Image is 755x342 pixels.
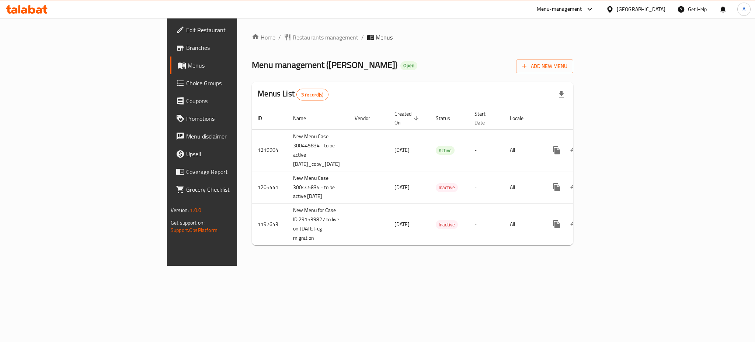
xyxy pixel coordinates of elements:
[186,96,287,105] span: Coupons
[296,89,328,100] div: Total records count
[436,220,458,229] span: Inactive
[170,21,293,39] a: Edit Restaurant
[287,171,349,204] td: New Menu Case 300445834 - to be active [DATE]
[542,107,624,130] th: Actions
[186,79,287,88] span: Choice Groups
[186,167,287,176] span: Coverage Report
[469,204,504,245] td: -
[516,59,573,73] button: Add New Menu
[252,107,624,246] table: enhanced table
[186,150,287,158] span: Upsell
[400,62,417,69] span: Open
[742,5,745,13] span: A
[293,114,316,123] span: Name
[171,225,218,235] a: Support.OpsPlatform
[186,185,287,194] span: Grocery Checklist
[284,33,358,42] a: Restaurants management
[170,181,293,198] a: Grocery Checklist
[186,43,287,52] span: Branches
[171,218,205,228] span: Get support on:
[170,110,293,127] a: Promotions
[566,215,583,233] button: Change Status
[170,145,293,163] a: Upsell
[394,109,421,127] span: Created On
[469,171,504,204] td: -
[617,5,665,13] div: [GEOGRAPHIC_DATA]
[504,171,542,204] td: All
[548,215,566,233] button: more
[170,57,293,74] a: Menus
[186,25,287,34] span: Edit Restaurant
[252,33,573,42] nav: breadcrumb
[394,219,410,229] span: [DATE]
[474,109,495,127] span: Start Date
[436,183,458,192] span: Inactive
[436,183,458,192] div: Inactive
[190,205,201,215] span: 1.0.0
[258,114,272,123] span: ID
[469,129,504,171] td: -
[400,61,417,70] div: Open
[186,114,287,123] span: Promotions
[553,86,570,103] div: Export file
[361,33,364,42] li: /
[436,114,460,123] span: Status
[504,129,542,171] td: All
[170,74,293,92] a: Choice Groups
[170,163,293,181] a: Coverage Report
[548,141,566,159] button: more
[297,91,328,98] span: 3 record(s)
[188,61,287,70] span: Menus
[436,146,455,155] span: Active
[394,145,410,155] span: [DATE]
[510,114,533,123] span: Locale
[293,33,358,42] span: Restaurants management
[258,88,328,100] h2: Menus List
[504,204,542,245] td: All
[548,178,566,196] button: more
[355,114,380,123] span: Vendor
[252,57,397,73] span: Menu management ( [PERSON_NAME] )
[566,141,583,159] button: Change Status
[186,132,287,141] span: Menu disclaimer
[522,62,567,71] span: Add New Menu
[287,129,349,171] td: New Menu Case 300445834 - to be active [DATE]_copy_[DATE]
[170,92,293,110] a: Coupons
[170,127,293,145] a: Menu disclaimer
[566,178,583,196] button: Change Status
[376,33,393,42] span: Menus
[171,205,189,215] span: Version:
[537,5,582,14] div: Menu-management
[287,204,349,245] td: New Menu for Case ID 291539827 to live on [DATE]-cg migration
[394,182,410,192] span: [DATE]
[170,39,293,57] a: Branches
